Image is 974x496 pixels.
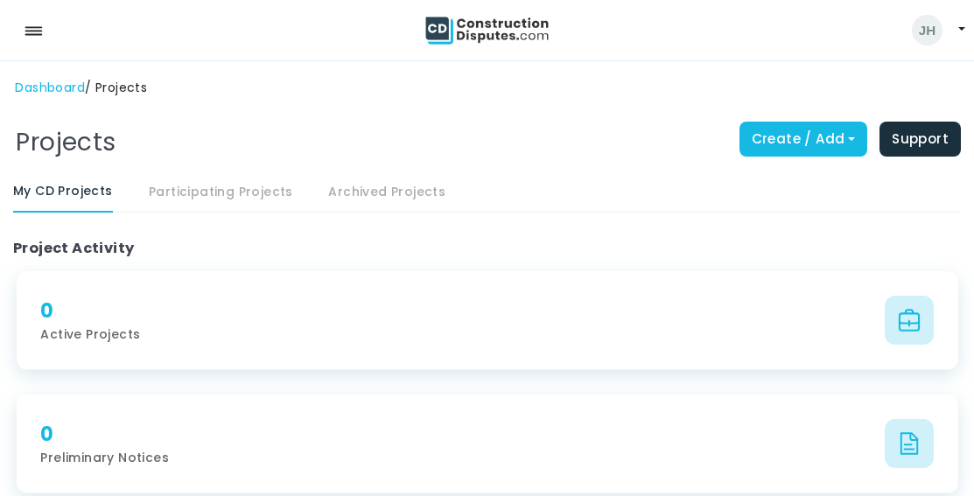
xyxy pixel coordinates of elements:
[879,122,961,157] a: Support
[41,449,170,466] span: Preliminary Notices
[886,412,974,496] iframe: Chat Widget
[13,182,113,213] a: My CD Projects
[148,182,294,213] a: Participating Projects
[885,296,934,345] img: icon-active-projects.svg
[41,297,141,325] p: 0
[885,419,934,468] img: icon-documents-created.svg
[16,79,86,96] a: Dashboard
[17,128,116,157] h1: Projects
[41,325,141,343] span: Active Projects
[41,420,170,449] p: 0
[13,240,961,257] h5: Project Activity
[424,15,550,46] img: CD-logo-dark.png
[327,182,446,213] a: Archived Projects
[739,122,868,157] a: Create / Add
